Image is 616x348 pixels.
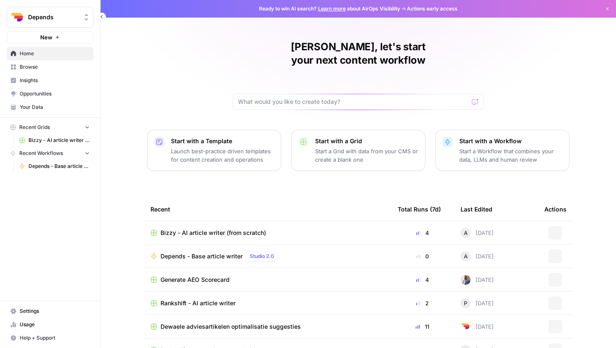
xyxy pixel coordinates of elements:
[20,90,90,98] span: Opportunities
[160,252,243,260] span: Depends - Base article writer
[19,150,63,157] span: Recent Workflows
[464,229,468,237] span: A
[20,77,90,84] span: Insights
[150,276,384,284] a: Generate AEO Scorecard
[150,251,384,261] a: Depends - Base article writerStudio 2.0
[398,299,447,307] div: 2
[464,299,467,307] span: P
[7,121,93,134] button: Recent Grids
[171,147,274,164] p: Launch best-practice driven templates for content creation and operations
[398,276,447,284] div: 4
[20,334,90,342] span: Help + Support
[7,31,93,44] button: New
[7,318,93,331] a: Usage
[20,50,90,57] span: Home
[461,251,494,261] div: [DATE]
[461,322,471,332] img: 5uoylj4myb5vgh24feeu24gzcre0
[461,275,494,285] div: [DATE]
[250,253,274,260] span: Studio 2.0
[16,160,93,173] a: Depends - Base article writer
[259,5,400,13] span: Ready to win AI search? about AirOps Visibility
[10,10,25,25] img: Depends Logo
[233,40,484,67] h1: [PERSON_NAME], let's start your next content workflow
[461,298,494,308] div: [DATE]
[40,33,52,41] span: New
[160,299,236,307] span: Rankshift - AI article writer
[171,137,274,145] p: Start with a Template
[291,130,425,171] button: Start with a GridStart a Grid with data from your CMS or create a blank one
[7,304,93,318] a: Settings
[7,147,93,160] button: Recent Workflows
[544,198,567,221] div: Actions
[20,63,90,71] span: Browse
[150,198,384,221] div: Recent
[459,137,562,145] p: Start with a Workflow
[20,321,90,328] span: Usage
[461,275,471,285] img: 542af2wjek5zirkck3dd1n2hljhm
[160,322,301,331] span: Dewaele adviesartikelen optimalisatie suggesties
[398,198,441,221] div: Total Runs (7d)
[28,162,90,170] span: Depends - Base article writer
[16,134,93,147] a: Bizzy - AI article writer (from scratch)
[7,87,93,101] a: Opportunities
[150,322,384,331] a: Dewaele adviesartikelen optimalisatie suggesties
[7,60,93,74] a: Browse
[461,322,494,332] div: [DATE]
[461,198,492,221] div: Last Edited
[160,229,266,237] span: Bizzy - AI article writer (from scratch)
[238,98,468,106] input: What would you like to create today?
[315,137,418,145] p: Start with a Grid
[318,5,346,12] a: Learn more
[464,252,468,260] span: A
[7,74,93,87] a: Insights
[461,228,494,238] div: [DATE]
[315,147,418,164] p: Start a Grid with data from your CMS or create a blank one
[20,103,90,111] span: Your Data
[407,5,458,13] span: Actions early access
[398,322,447,331] div: 11
[28,13,79,21] span: Depends
[28,137,90,144] span: Bizzy - AI article writer (from scratch)
[150,229,384,237] a: Bizzy - AI article writer (from scratch)
[19,124,50,131] span: Recent Grids
[7,331,93,345] button: Help + Support
[7,101,93,114] a: Your Data
[398,252,447,260] div: 0
[150,299,384,307] a: Rankshift - AI article writer
[435,130,569,171] button: Start with a WorkflowStart a Workflow that combines your data, LLMs and human review
[398,229,447,237] div: 4
[7,7,93,28] button: Workspace: Depends
[7,47,93,60] a: Home
[20,307,90,315] span: Settings
[147,130,281,171] button: Start with a TemplateLaunch best-practice driven templates for content creation and operations
[459,147,562,164] p: Start a Workflow that combines your data, LLMs and human review
[160,276,230,284] span: Generate AEO Scorecard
